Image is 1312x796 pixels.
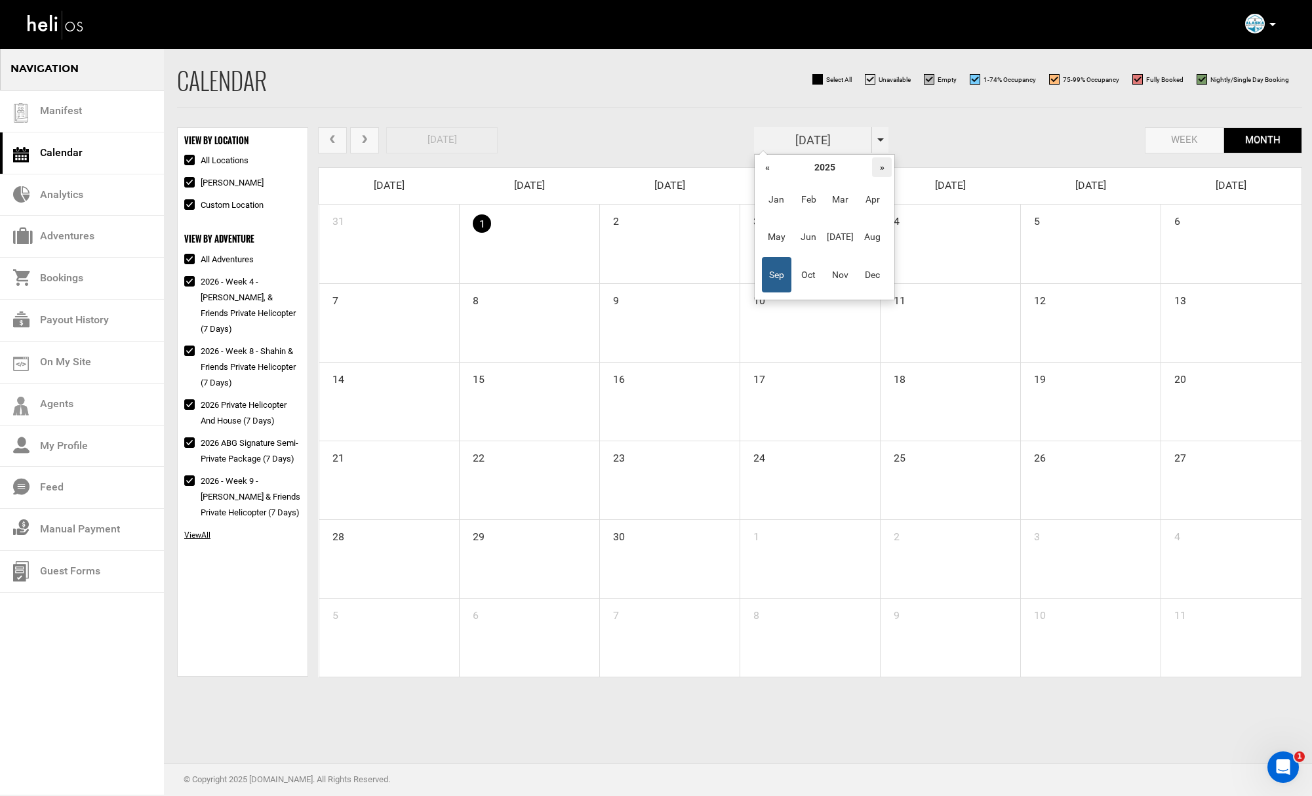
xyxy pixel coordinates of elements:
[13,397,29,416] img: agents-icon.svg
[184,252,254,268] label: All Adventures
[794,219,824,254] span: Jun
[600,441,626,468] span: 23
[740,284,766,310] span: 10
[740,205,761,231] span: 3
[1132,74,1183,85] label: Fully Booked
[1161,441,1187,468] span: 27
[1021,599,1047,625] span: 10
[319,441,346,468] span: 21
[319,520,346,546] span: 28
[881,441,907,468] span: 25
[460,441,486,468] span: 22
[762,182,791,217] span: Jan
[1294,751,1305,762] span: 1
[924,74,957,85] label: Empty
[11,103,31,123] img: guest-list.svg
[794,182,824,217] span: Feb
[872,157,892,177] th: »
[1161,205,1182,231] span: 6
[13,357,29,371] img: on_my_site.svg
[1145,127,1223,154] button: week
[26,7,85,42] img: heli-logo
[514,179,545,191] span: [DATE]
[1049,74,1119,85] label: 75-99% Occupancy
[935,179,966,191] span: [DATE]
[794,257,824,292] span: Oct
[740,363,766,389] span: 17
[858,219,887,254] span: Aug
[184,344,301,391] label: 2026 - Week 8 - Shahin & Friends Private Helicopter (7 Days)
[184,153,248,169] label: All Locations
[184,134,301,147] div: VIEW BY LOCATION
[1161,363,1187,389] span: 20
[858,257,887,292] span: Dec
[970,74,1036,85] label: 1-74% Occupancy
[184,397,301,429] label: 2026 Private Helicopter and House (7 days)
[881,363,907,389] span: 18
[1021,441,1047,468] span: 26
[762,219,791,254] span: May
[600,284,620,310] span: 9
[600,205,620,231] span: 2
[1223,127,1302,154] button: month
[1161,599,1187,625] span: 11
[318,127,347,154] button: prev
[740,441,766,468] span: 24
[460,520,486,546] span: 29
[1161,284,1187,310] span: 13
[1021,284,1047,310] span: 12
[1161,520,1182,546] span: 4
[812,74,852,85] label: Select All
[460,363,486,389] span: 15
[762,257,791,292] span: Sep
[460,599,480,625] span: 6
[184,473,301,521] label: 2026 - Week 9 - [PERSON_NAME] & Friends Private Helicopter (7 Days)
[826,182,856,217] span: Mar
[177,68,267,94] h2: Calendar
[858,182,887,217] span: Apr
[473,214,491,233] span: 1
[184,530,210,540] span: All
[374,179,405,191] span: [DATE]
[740,599,761,625] span: 8
[826,219,856,254] span: [DATE]
[740,520,761,546] span: 1
[460,284,480,310] span: 8
[654,179,685,191] span: [DATE]
[184,197,264,213] label: Custom Location
[184,274,301,337] label: 2026 - Week 4 - [PERSON_NAME], & Friends Private Helicopter (7 Days)
[881,599,901,625] span: 9
[1267,751,1299,783] iframe: Intercom live chat
[826,257,856,292] span: Nov
[319,363,346,389] span: 14
[600,520,626,546] span: 30
[865,74,911,85] label: Unavailable
[777,157,872,177] th: 2025
[184,175,264,191] label: [PERSON_NAME]
[1216,179,1246,191] span: [DATE]
[350,127,379,154] button: next
[1245,14,1265,33] img: 438683b5cd015f564d7e3f120c79d992.png
[600,599,620,625] span: 7
[184,530,201,540] span: View
[184,435,301,467] label: 2026 ABG Signature Semi-Private Package (7 Days)
[1075,179,1106,191] span: [DATE]
[1197,74,1289,85] label: Nightly/Single Day Booking
[13,147,29,163] img: calendar.svg
[319,284,340,310] span: 7
[600,363,626,389] span: 16
[757,157,777,177] th: «
[319,599,340,625] span: 5
[319,205,346,231] span: 31
[1021,205,1041,231] span: 5
[1021,363,1047,389] span: 19
[184,233,301,245] div: VIEW BY ADVENTURE
[1021,520,1041,546] span: 3
[881,520,901,546] span: 2
[386,127,498,154] button: [DATE]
